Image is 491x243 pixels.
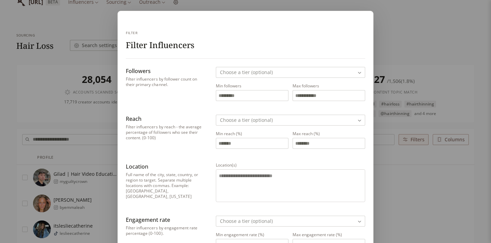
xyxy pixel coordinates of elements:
div: Location(s) [216,162,365,168]
input: Max followers [293,90,365,101]
div: Min reach (%) [216,131,288,137]
div: Min engagement rate (%) [216,232,288,238]
div: Min followers [216,83,288,89]
div: Followers [126,67,205,75]
h1: Filter Influencers [126,40,194,50]
div: Filter influencers by follower count on their primary channel. [126,76,205,87]
div: Reach [126,115,205,123]
input: Min reach (%) [216,138,288,148]
div: Max reach (%) [293,131,365,137]
div: Max engagement rate (%) [293,232,365,238]
div: Filter [126,28,194,37]
div: Max followers [293,83,365,89]
div: Engagement rate [126,216,205,224]
textarea: Location(s) [219,172,362,197]
input: Max reach (%) [293,138,365,148]
div: Location [126,162,205,171]
div: Filter influencers by engagement rate percentage (0-100). [126,225,205,236]
input: Min followers [216,90,288,101]
div: Filter influencers by reach - the average percentage of followers who see their content. (0-100) [126,124,205,141]
div: Full name of the city, state, country, or region to target. Separate multiple locations with comm... [126,172,205,199]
